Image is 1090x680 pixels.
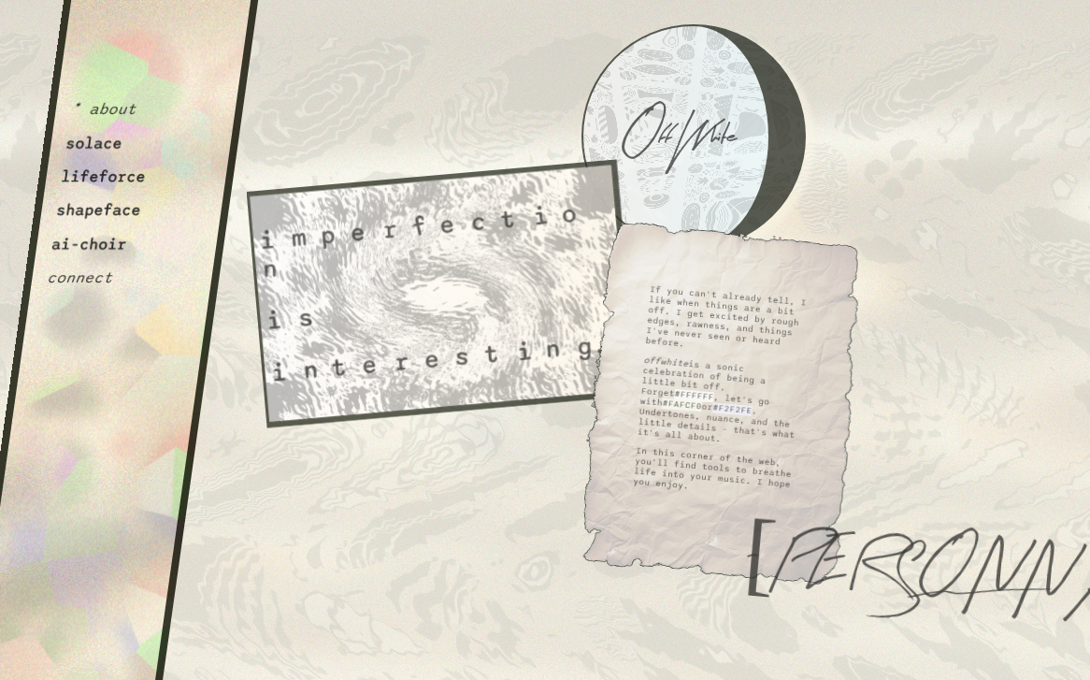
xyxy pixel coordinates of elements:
[330,354,348,383] span: t
[290,224,306,253] span: m
[438,210,457,240] span: e
[454,343,469,372] span: s
[471,209,486,238] span: c
[499,205,520,235] span: t
[662,398,702,412] span: #FAFCF0
[483,340,503,369] span: t
[302,356,317,386] span: n
[265,307,285,337] span: i
[55,201,142,220] button: shapeface
[69,100,137,119] button: * about
[643,354,689,369] span: offwhite
[560,199,580,229] span: o
[258,226,278,256] span: i
[60,167,147,186] button: lifeforce
[393,348,409,378] span: r
[296,304,313,333] span: s
[531,202,548,232] span: i
[50,235,128,253] button: ai-choir
[361,351,380,381] span: e
[65,134,123,152] button: solace
[515,338,532,368] span: i
[270,358,289,388] span: i
[349,218,368,248] span: e
[261,254,278,283] span: n
[621,94,731,180] p: OffWhite
[319,221,337,251] span: p
[544,335,563,365] span: n
[46,268,114,287] button: connect
[423,345,441,375] span: e
[381,215,399,245] span: r
[577,331,610,361] span: g.
[409,212,428,243] span: f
